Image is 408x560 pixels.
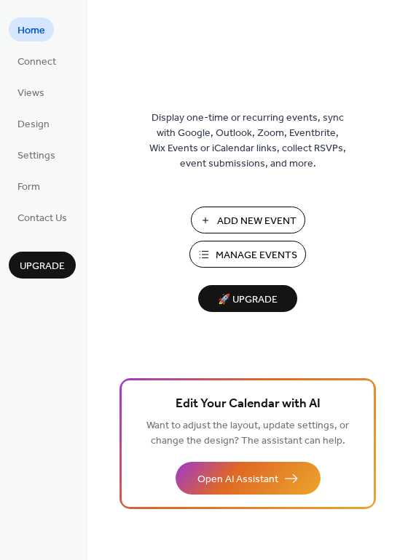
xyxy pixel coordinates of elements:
[17,86,44,101] span: Views
[17,180,40,195] span: Form
[146,416,349,451] span: Want to adjust the layout, update settings, or change the design? The assistant can help.
[17,211,67,226] span: Contact Us
[9,252,76,279] button: Upgrade
[17,148,55,164] span: Settings
[198,285,297,312] button: 🚀 Upgrade
[189,241,306,268] button: Manage Events
[9,143,64,167] a: Settings
[9,80,53,104] a: Views
[197,472,278,487] span: Open AI Assistant
[17,23,45,39] span: Home
[20,259,65,274] span: Upgrade
[9,174,49,198] a: Form
[216,248,297,263] span: Manage Events
[217,214,297,229] span: Add New Event
[207,290,289,310] span: 🚀 Upgrade
[9,49,65,73] a: Connect
[176,462,321,495] button: Open AI Assistant
[191,207,305,233] button: Add New Event
[149,111,346,172] span: Display one-time or recurring events, sync with Google, Outlook, Zoom, Eventbrite, Wix Events or ...
[9,111,58,135] a: Design
[176,394,321,415] span: Edit Your Calendar with AI
[17,55,56,70] span: Connect
[9,205,76,229] a: Contact Us
[9,17,54,41] a: Home
[17,117,50,132] span: Design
